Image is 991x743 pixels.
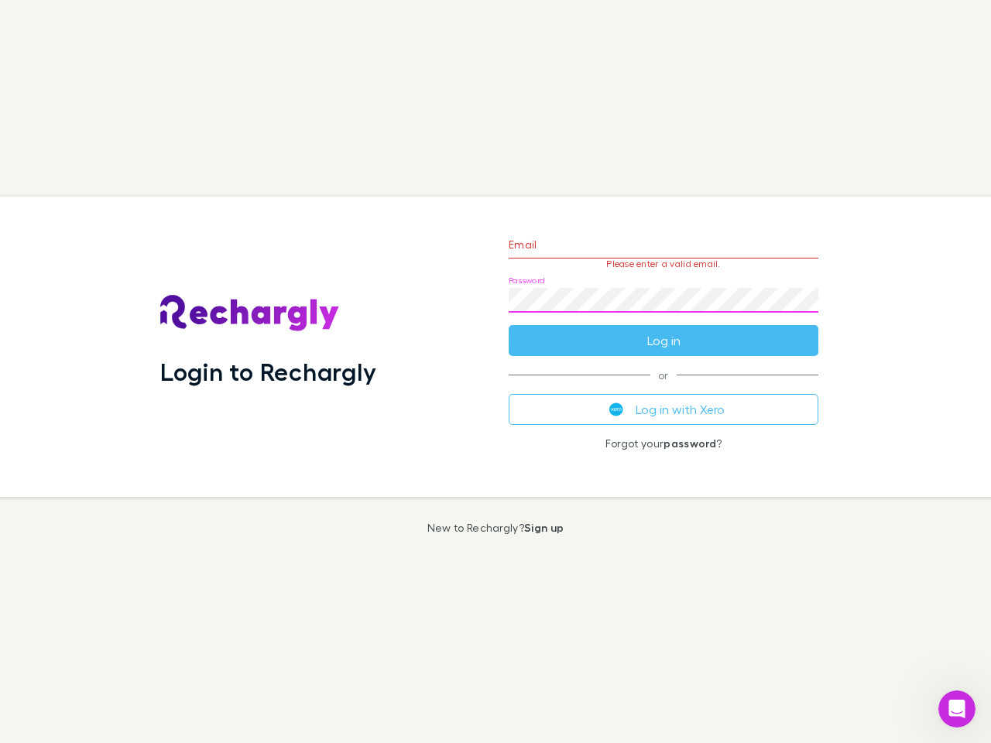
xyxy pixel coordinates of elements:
[524,521,564,534] a: Sign up
[938,690,976,728] iframe: Intercom live chat
[509,394,818,425] button: Log in with Xero
[509,275,545,286] label: Password
[160,295,340,332] img: Rechargly's Logo
[509,437,818,450] p: Forgot your ?
[160,357,376,386] h1: Login to Rechargly
[509,325,818,356] button: Log in
[664,437,716,450] a: password
[427,522,564,534] p: New to Rechargly?
[509,259,818,269] p: Please enter a valid email.
[609,402,623,416] img: Xero's logo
